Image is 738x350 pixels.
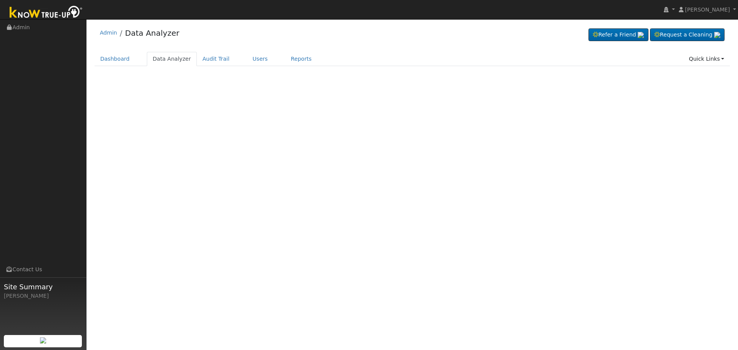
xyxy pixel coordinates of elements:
a: Refer a Friend [588,28,648,41]
span: [PERSON_NAME] [685,7,730,13]
img: retrieve [714,32,720,38]
a: Dashboard [95,52,136,66]
a: Audit Trail [197,52,235,66]
img: retrieve [638,32,644,38]
a: Users [247,52,274,66]
a: Admin [100,30,117,36]
a: Request a Cleaning [650,28,725,41]
a: Data Analyzer [147,52,197,66]
img: retrieve [40,337,46,343]
a: Data Analyzer [125,28,179,38]
a: Reports [285,52,317,66]
div: [PERSON_NAME] [4,292,82,300]
span: Site Summary [4,282,82,292]
img: Know True-Up [6,4,86,22]
a: Quick Links [683,52,730,66]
